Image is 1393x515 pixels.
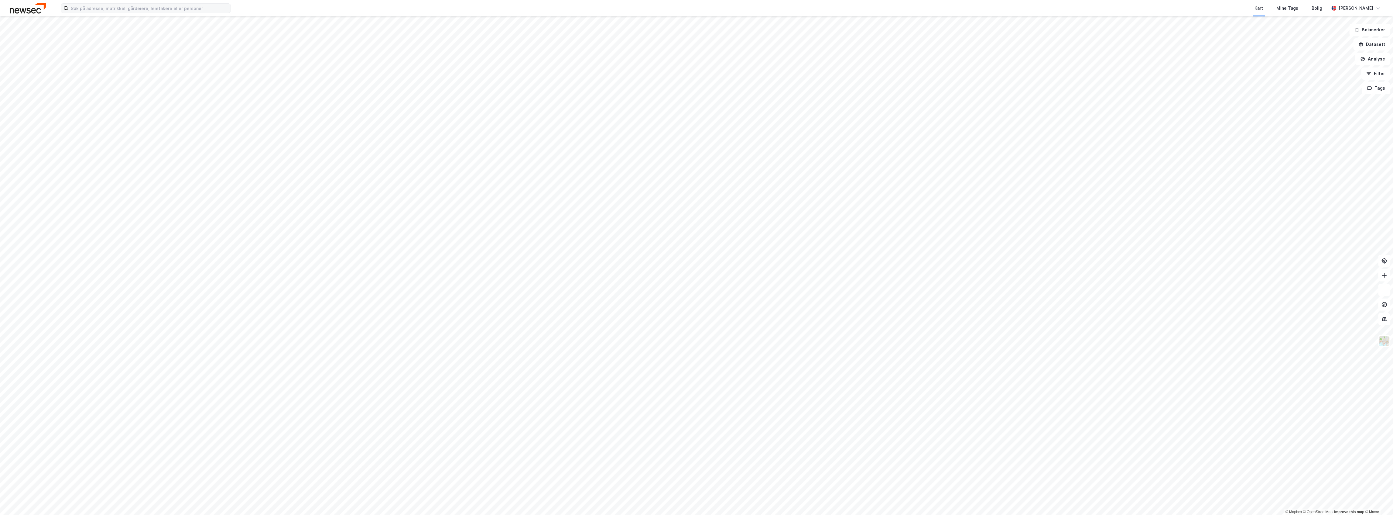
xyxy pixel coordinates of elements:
[1312,5,1323,12] div: Bolig
[1285,510,1302,514] a: Mapbox
[1363,486,1393,515] div: Kontrollprogram for chat
[1277,5,1299,12] div: Mine Tags
[10,3,46,13] img: newsec-logo.f6e21ccffca1b3a03d2d.png
[1355,53,1391,65] button: Analyse
[1255,5,1263,12] div: Kart
[68,4,231,13] input: Søk på adresse, matrikkel, gårdeiere, leietakere eller personer
[1363,486,1393,515] iframe: Chat Widget
[1334,510,1364,514] a: Improve this map
[1362,82,1391,94] button: Tags
[1354,38,1391,50] button: Datasett
[1350,24,1391,36] button: Bokmerker
[1339,5,1374,12] div: [PERSON_NAME]
[1379,335,1390,347] img: Z
[1361,67,1391,80] button: Filter
[1303,510,1333,514] a: OpenStreetMap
